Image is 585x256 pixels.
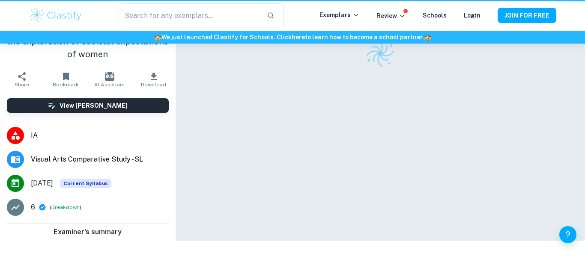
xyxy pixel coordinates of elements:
[50,203,81,212] span: ( )
[559,226,576,243] button: Help and Feedback
[105,72,114,81] img: AI Assistant
[29,7,83,24] img: Clastify logo
[141,82,166,88] span: Download
[423,12,447,19] a: Schools
[53,82,79,88] span: Bookmark
[131,68,175,91] button: Download
[31,202,35,212] p: 6
[7,35,169,61] h1: the exploration of societal expectations of women
[3,227,172,237] h6: Examiner's summary
[15,82,29,88] span: Share
[119,3,260,27] input: Search for any exemplars...
[498,8,556,23] button: JOIN FOR FREE
[60,179,111,188] div: This exemplar is based on the current syllabus. Feel free to refer to it for inspiration/ideas wh...
[31,130,169,141] span: IA
[60,179,111,188] span: Current Syllabus
[88,68,131,91] button: AI Assistant
[154,34,161,41] span: 🏫
[292,34,305,41] a: here
[51,203,80,211] button: Breakdown
[31,178,53,188] span: [DATE]
[464,12,481,19] a: Login
[31,154,169,165] span: Visual Arts Comparative Study - SL
[424,34,431,41] span: 🏫
[2,32,583,42] h6: We just launched Clastify for Schools. Click to learn how to become a school partner.
[94,82,125,88] span: AI Assistant
[364,37,397,70] img: Clastify logo
[44,68,87,91] button: Bookmark
[319,10,359,20] p: Exemplars
[7,98,169,113] button: View [PERSON_NAME]
[376,11,406,21] p: Review
[60,101,128,110] h6: View [PERSON_NAME]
